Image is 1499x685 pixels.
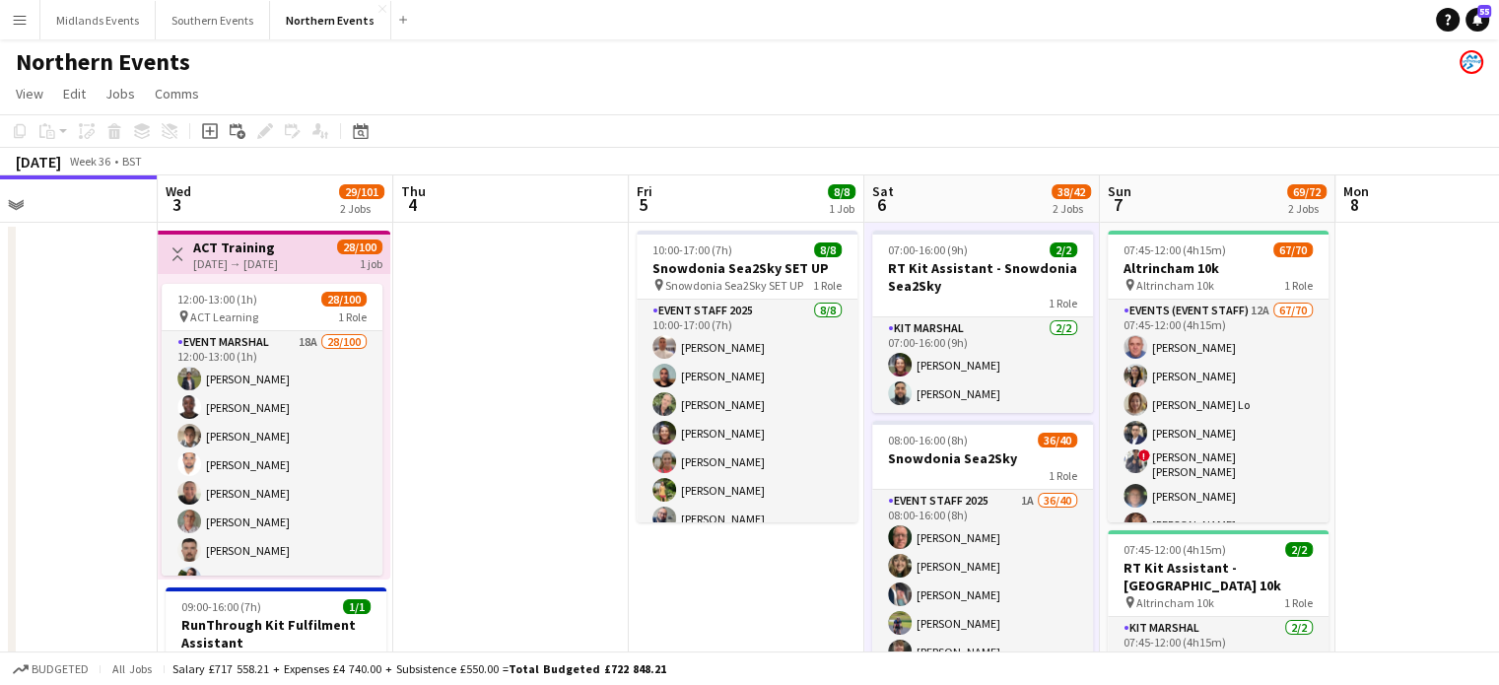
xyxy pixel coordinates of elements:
h3: Snowdonia Sea2Sky SET UP [637,259,857,277]
span: Fri [637,182,652,200]
span: 10:00-17:00 (7h) [652,242,732,257]
span: 1 Role [813,278,842,293]
app-card-role: Kit Marshal2/207:00-16:00 (9h)[PERSON_NAME][PERSON_NAME] [872,317,1093,413]
div: [DATE] [16,152,61,171]
app-card-role: Event Staff 20258/810:00-17:00 (7h)[PERSON_NAME][PERSON_NAME][PERSON_NAME][PERSON_NAME][PERSON_NA... [637,300,857,567]
button: Northern Events [270,1,391,39]
span: Sat [872,182,894,200]
div: [DATE] → [DATE] [193,256,278,271]
span: 7 [1105,193,1131,216]
span: 4 [398,193,426,216]
h3: RunThrough Kit Fulfilment Assistant [166,616,386,651]
div: 2 Jobs [340,201,383,216]
div: Salary £717 558.21 + Expenses £4 740.00 + Subsistence £550.00 = [172,661,666,676]
a: Comms [147,81,207,106]
span: 1 Role [338,309,367,324]
span: ! [1138,449,1150,461]
h3: Snowdonia Sea2Sky [872,449,1093,467]
span: Wed [166,182,191,200]
span: 09:00-16:00 (7h) [181,599,261,614]
span: 1 Role [1284,595,1313,610]
app-job-card: 12:00-13:00 (1h)28/100 ACT Learning1 RoleEvent Marshal18A28/10012:00-13:00 (1h)[PERSON_NAME][PERS... [162,284,382,576]
a: Jobs [98,81,143,106]
a: View [8,81,51,106]
span: 07:45-12:00 (4h15m) [1124,242,1226,257]
span: Sun [1108,182,1131,200]
span: 36/40 [1038,433,1077,447]
a: Edit [55,81,94,106]
span: ACT Learning [190,309,258,324]
span: Mon [1343,182,1369,200]
span: 1/1 [343,599,371,614]
span: 1 Role [1049,296,1077,310]
span: Total Budgeted £722 848.21 [509,661,666,676]
span: 8 [1340,193,1369,216]
span: 1 Role [1284,278,1313,293]
span: Budgeted [32,662,89,676]
h1: Northern Events [16,47,190,77]
span: 12:00-13:00 (1h) [177,292,257,307]
span: 07:00-16:00 (9h) [888,242,968,257]
span: Altrincham 10k [1136,595,1214,610]
button: Southern Events [156,1,270,39]
span: 2/2 [1285,542,1313,557]
button: Midlands Events [40,1,156,39]
app-job-card: 07:00-16:00 (9h)2/2RT Kit Assistant - Snowdonia Sea2Sky1 RoleKit Marshal2/207:00-16:00 (9h)[PERSO... [872,231,1093,413]
span: 2/2 [1050,242,1077,257]
span: 67/70 [1273,242,1313,257]
h3: RT Kit Assistant - [GEOGRAPHIC_DATA] 10k [1108,559,1329,594]
span: 07:45-12:00 (4h15m) [1124,542,1226,557]
span: 69/72 [1287,184,1327,199]
span: 38/42 [1052,184,1091,199]
span: 08:00-16:00 (8h) [888,433,968,447]
div: BST [122,154,142,169]
span: 29/101 [339,184,384,199]
div: 1 job [360,254,382,271]
span: Edit [63,85,86,103]
span: 8/8 [828,184,855,199]
a: 55 [1465,8,1489,32]
span: Snowdonia Sea2Sky SET UP [665,278,803,293]
app-user-avatar: RunThrough Events [1460,50,1483,74]
span: Jobs [105,85,135,103]
span: All jobs [108,661,156,676]
div: 1 Job [829,201,854,216]
h3: ACT Training [193,239,278,256]
span: Altrincham 10k [1136,278,1214,293]
span: Thu [401,182,426,200]
span: Week 36 [65,154,114,169]
button: Budgeted [10,658,92,680]
app-job-card: 07:45-12:00 (4h15m)67/70Altrincham 10k Altrincham 10k1 RoleEvents (Event Staff)12A67/7007:45-12:0... [1108,231,1329,522]
span: View [16,85,43,103]
span: 3 [163,193,191,216]
span: Comms [155,85,199,103]
span: 28/100 [337,240,382,254]
span: 1 Role [1049,468,1077,483]
div: 2 Jobs [1288,201,1326,216]
h3: Altrincham 10k [1108,259,1329,277]
app-job-card: 10:00-17:00 (7h)8/8Snowdonia Sea2Sky SET UP Snowdonia Sea2Sky SET UP1 RoleEvent Staff 20258/810:0... [637,231,857,522]
span: 8/8 [814,242,842,257]
span: 28/100 [321,292,367,307]
span: 55 [1477,5,1491,18]
div: 2 Jobs [1053,201,1090,216]
h3: RT Kit Assistant - Snowdonia Sea2Sky [872,259,1093,295]
span: 6 [869,193,894,216]
span: 5 [634,193,652,216]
